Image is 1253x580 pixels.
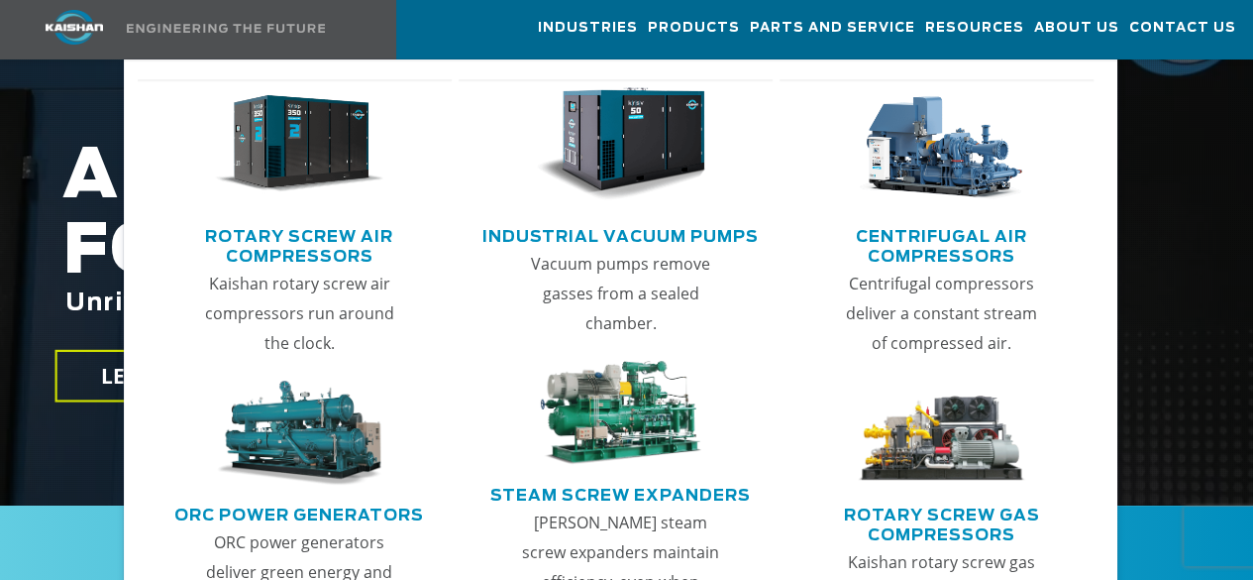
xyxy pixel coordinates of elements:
[482,219,759,249] a: Industrial Vacuum Pumps
[538,1,638,55] a: Industries
[520,249,722,338] p: Vacuum pumps remove gasses from a sealed chamber.
[148,219,453,269] a: Rotary Screw Air Compressors
[215,87,384,201] img: thumb-Rotary-Screw-Air-Compressors
[62,140,999,379] h2: AIR COMPRESSORS FOR THE
[841,269,1043,358] p: Centrifugal compressors deliver a constant stream of compressed air.
[174,498,424,527] a: ORC Power Generators
[857,381,1026,486] img: thumb-Rotary-Screw-Gas-Compressors
[925,1,1024,55] a: Resources
[101,362,238,391] span: LEARN MORE
[536,87,705,201] img: thumb-Industrial-Vacuum-Pumps
[857,87,1026,201] img: thumb-Centrifugal-Air-Compressors
[536,361,705,466] img: thumb-Steam-Screw-Expanders
[215,381,384,486] img: thumb-ORC-Power-Generators
[1034,1,1119,55] a: About Us
[750,1,915,55] a: Parts and Service
[65,291,913,315] span: Unrivaled performance with up to 35% energy cost savings.
[1129,17,1236,40] span: Contact Us
[789,219,1095,269] a: Centrifugal Air Compressors
[127,24,325,33] img: Engineering the future
[490,478,751,508] a: Steam Screw Expanders
[648,17,740,40] span: Products
[925,17,1024,40] span: Resources
[789,498,1095,547] a: Rotary Screw Gas Compressors
[648,1,740,55] a: Products
[750,17,915,40] span: Parts and Service
[1129,1,1236,55] a: Contact Us
[54,350,283,403] a: LEARN MORE
[199,269,401,358] p: Kaishan rotary screw air compressors run around the clock.
[538,17,638,40] span: Industries
[1034,17,1119,40] span: About Us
